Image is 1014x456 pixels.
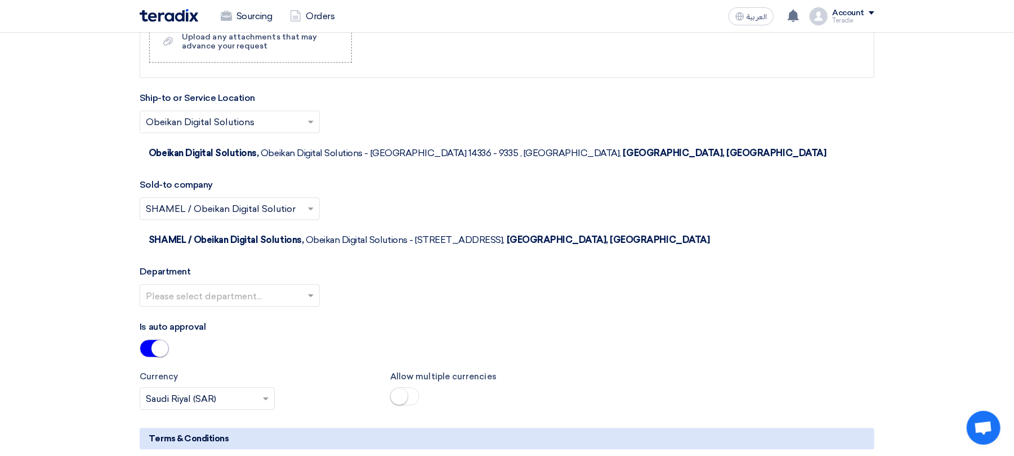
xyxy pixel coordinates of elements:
div: Teradix [832,17,874,24]
img: profile_test.png [810,7,828,25]
span: العربية [747,13,767,21]
label: Currency [140,370,373,383]
button: العربية [729,7,774,25]
span: Obeikan Digital Solutions - [STREET_ADDRESS], [306,234,504,245]
label: Is auto approval [140,320,206,334]
div: Account [832,8,864,18]
span: [GEOGRAPHIC_DATA], [GEOGRAPHIC_DATA] [623,148,827,158]
span: [GEOGRAPHIC_DATA], [GEOGRAPHIC_DATA] [507,234,710,245]
span: Obeikan Digital Solutions, [149,148,259,158]
img: Teradix logo [140,9,198,22]
label: Sold-to company [140,178,213,192]
span: SHAMEL / Obeikan Digital Solutions, [149,234,303,245]
label: Allow multiple currencies [390,370,624,383]
label: Ship-to or Service Location [140,91,255,105]
div: Upload any attachments that may advance your request [182,33,340,51]
span: Obeikan Digital Solutions - [GEOGRAPHIC_DATA] 14336 - 9335 , [GEOGRAPHIC_DATA], [261,148,621,158]
a: Sourcing [212,4,281,29]
label: Department [140,265,190,278]
h5: Terms & Conditions [140,428,874,449]
a: Open chat [967,411,1000,445]
a: Orders [281,4,343,29]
